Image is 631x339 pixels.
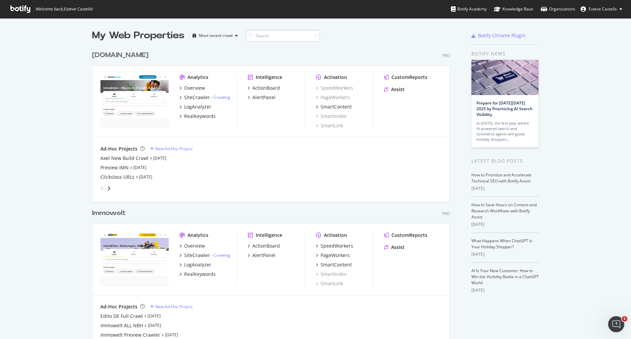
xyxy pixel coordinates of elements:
button: Most recent crawl [190,30,241,41]
div: SiteCrawler [184,252,210,259]
div: [DOMAIN_NAME] [92,50,149,60]
div: angle-right [107,185,111,192]
input: Search [246,30,320,42]
a: SmartIndex [316,113,346,120]
div: RealKeywords [184,113,216,120]
a: [DATE] [133,165,146,170]
a: RealKeywords [179,271,216,278]
div: [DATE] [471,287,539,293]
div: - [211,94,230,100]
div: CustomReports [391,74,427,81]
a: Clicksloss URLs [100,174,134,180]
div: RealKeywords [184,271,216,278]
a: Immowelt [92,208,128,218]
div: LogAnalyzer [184,103,211,110]
a: Immowelt ALL NBH [100,322,143,329]
a: LogAnalyzer [179,261,211,268]
div: Assist [391,86,405,93]
div: Preview IMN [100,164,129,171]
button: Esteve Castells [575,4,628,14]
div: [DATE] [471,251,539,257]
div: Latest Blog Posts [471,157,539,165]
div: SmartContent [321,261,352,268]
div: SiteCrawler [184,94,210,101]
a: PageWorkers [316,94,350,101]
a: [DATE] [165,332,178,338]
div: Activation [324,232,347,239]
img: immonet.de [100,74,169,128]
a: Assist [384,244,405,251]
a: [DATE] [139,174,152,180]
a: AlertPanel [248,94,276,101]
a: Botify Chrome Plugin [471,32,525,39]
a: Overview [179,85,205,91]
a: SmartContent [316,103,352,110]
div: Immowelt Preview Crawler [100,332,160,338]
a: PageWorkers [316,252,350,259]
div: Ad-Hoc Projects [100,145,137,152]
a: [DOMAIN_NAME] [92,50,151,60]
div: SpeedWorkers [321,243,353,249]
div: ActionBoard [252,85,280,91]
a: SpeedWorkers [316,243,353,249]
div: Botify news [471,50,539,57]
a: SiteCrawler- Crawling [179,94,230,101]
a: AlertPanel [248,252,276,259]
a: How to Save Hours on Content and Research Workflows with Botify Assist [471,202,537,220]
div: Overview [184,243,205,249]
div: Immowelt [92,208,126,218]
a: RealKeywords [179,113,216,120]
a: Crawling [214,252,230,258]
div: New Ad-Hoc Project [155,146,193,152]
div: Analytics [187,232,208,239]
div: Botify Chrome Plugin [478,32,525,39]
a: [DATE] [148,323,161,328]
a: SpeedWorkers [316,85,353,91]
div: Intelligence [256,74,282,81]
a: How to Prioritize and Accelerate Technical SEO with Botify Assist [471,172,532,184]
a: Edito DE Full Crawl [100,313,143,320]
span: Welcome back, Esteve Castells ! [35,6,93,12]
div: LogAnalyzer [184,261,211,268]
div: Activation [324,74,347,81]
span: 1 [622,316,627,322]
img: immowelt.de [100,232,169,286]
a: LogAnalyzer [179,103,211,110]
a: SmartLink [316,280,343,287]
a: [DATE] [153,155,166,161]
a: SmartIndex [316,271,346,278]
div: angle-left [98,183,107,194]
a: [DATE] [148,313,161,319]
iframe: Intercom live chat [608,316,624,332]
a: New Ad-Hoc Project [150,146,193,152]
div: Organizations [541,6,575,12]
div: AlertPanel [252,94,276,101]
a: ActionBoard [248,243,280,249]
div: AlertPanel [252,252,276,259]
div: - [211,252,230,258]
div: Botify Academy [451,6,487,12]
div: New Ad-Hoc Project [155,304,193,309]
a: Assist [384,86,405,93]
a: Prepare for [DATE][DATE] 2025 by Prioritizing AI Search Visibility [476,100,533,117]
div: CustomReports [391,232,427,239]
a: Axel New Build Crawl [100,155,149,162]
div: SmartContent [321,103,352,110]
div: Overview [184,85,205,91]
a: SmartLink [316,122,343,129]
div: PageWorkers [321,252,350,259]
a: CustomReports [384,232,427,239]
a: ActionBoard [248,85,280,91]
a: CustomReports [384,74,427,81]
a: Crawling [214,94,230,100]
a: AI Is Your New Customer: How to Win the Visibility Battle in a ChatGPT World [471,268,539,286]
div: Ad-Hoc Projects [100,303,137,310]
a: New Ad-Hoc Project [150,304,193,309]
